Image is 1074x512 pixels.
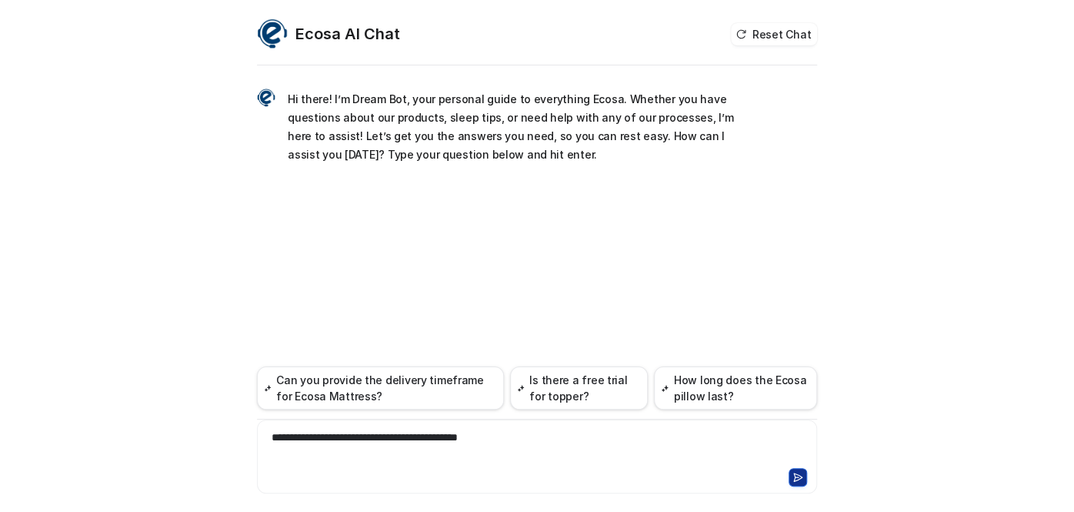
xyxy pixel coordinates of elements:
button: Is there a free trial for topper? [510,366,648,410]
p: Hi there! I’m Dream Bot, your personal guide to everything Ecosa. Whether you have questions abou... [288,90,738,164]
h2: Ecosa AI Chat [295,23,400,45]
button: Can you provide the delivery timeframe for Ecosa Mattress? [257,366,504,410]
button: How long does the Ecosa pillow last? [654,366,817,410]
button: Reset Chat [731,23,817,45]
img: Widget [257,89,275,107]
img: Widget [257,18,288,49]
